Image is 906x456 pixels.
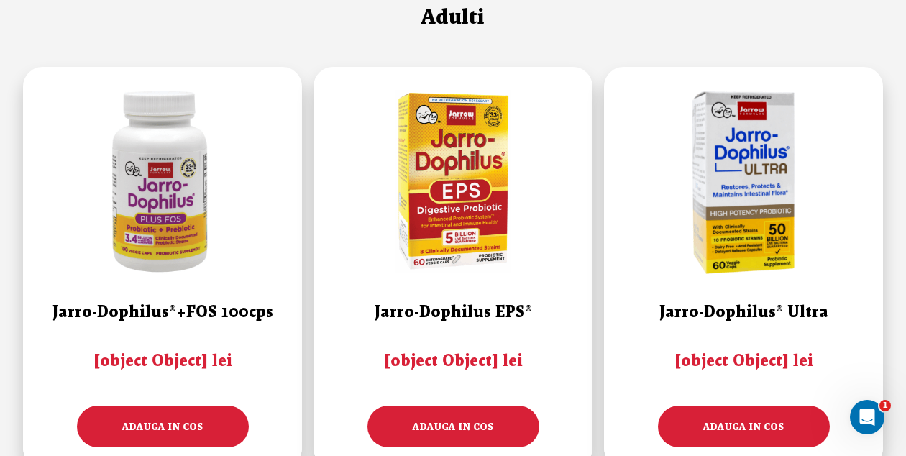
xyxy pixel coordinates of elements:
div: Jarro-Dophilus®+FOS 100cps [52,301,273,345]
h2: Adulti [23,3,883,31]
iframe: Intercom live chat [850,400,884,434]
div: Jarro-Dophilus® Ultra [659,301,828,345]
div: Jarro-Dophilus EPS® [375,301,532,345]
p: [object Object] lei [384,350,523,372]
p: [object Object] lei [674,350,813,372]
div: adauga in cos [658,406,830,447]
div: adauga in cos [367,406,539,447]
p: [object Object] lei [93,350,232,372]
span: 1 [879,400,891,411]
div: adauga in cos [77,406,249,447]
